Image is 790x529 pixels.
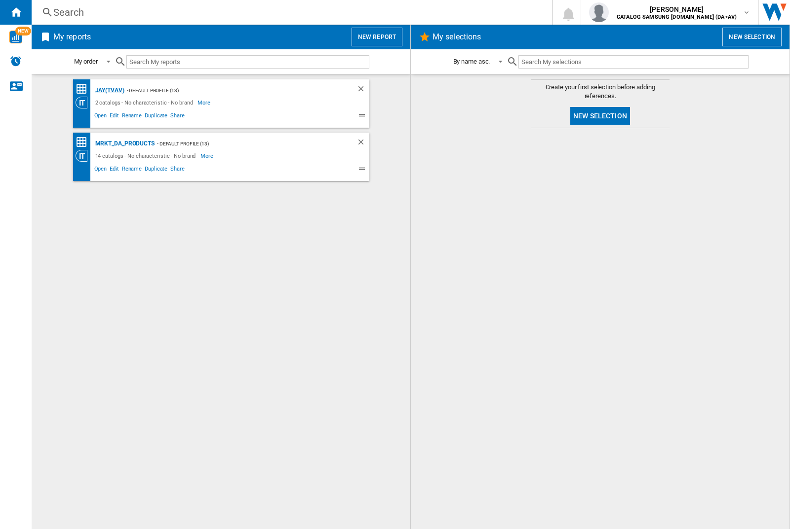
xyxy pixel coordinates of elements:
div: 14 catalogs - No characteristic - No brand [93,150,201,162]
div: Category View [76,150,93,162]
div: - Default profile (13) [124,84,337,97]
div: Price Matrix [76,136,93,148]
span: More [197,97,212,108]
span: [PERSON_NAME] [617,4,737,14]
div: Delete [356,84,369,97]
div: MRKT_DA_PRODUCTS [93,138,155,150]
span: Rename [120,164,143,176]
div: Price Matrix [76,83,93,95]
span: Edit [108,164,120,176]
div: 2 catalogs - No characteristic - No brand [93,97,198,108]
input: Search My selections [518,55,748,69]
b: CATALOG SAMSUNG [DOMAIN_NAME] (DA+AV) [617,14,737,20]
div: JAY(TVAV) [93,84,124,97]
button: New selection [570,107,630,125]
span: Open [93,111,109,123]
span: Open [93,164,109,176]
span: Rename [120,111,143,123]
span: Create your first selection before adding references. [531,83,670,101]
div: My order [74,58,98,65]
button: New report [352,28,402,46]
span: NEW [15,27,31,35]
span: Duplicate [143,164,169,176]
img: alerts-logo.svg [10,55,22,67]
button: New selection [722,28,782,46]
div: Delete [356,138,369,150]
div: - Default profile (13) [155,138,337,150]
h2: My reports [51,28,93,46]
span: Edit [108,111,120,123]
img: profile.jpg [589,2,609,22]
input: Search My reports [126,55,369,69]
div: By name asc. [453,58,490,65]
span: Share [169,164,186,176]
span: More [200,150,215,162]
div: Search [53,5,526,19]
div: Category View [76,97,93,108]
img: wise-card.svg [9,31,22,43]
h2: My selections [431,28,483,46]
span: Share [169,111,186,123]
span: Duplicate [143,111,169,123]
